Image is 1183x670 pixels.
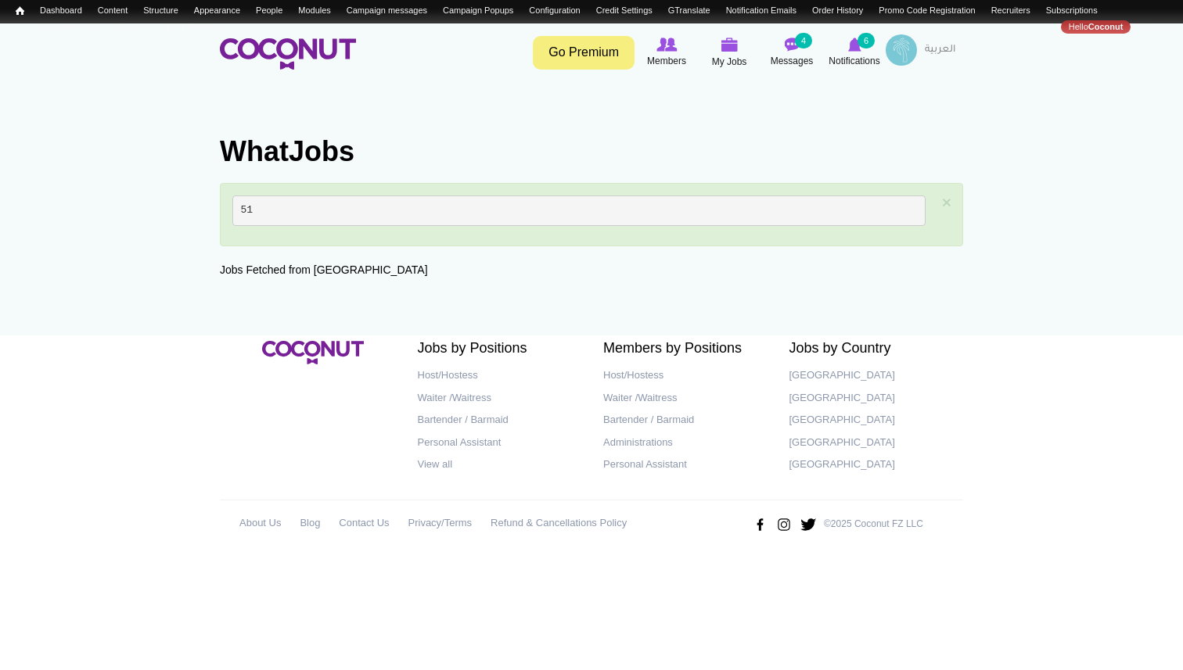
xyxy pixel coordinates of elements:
a: Privacy/Terms [408,512,473,535]
a: Administrations [603,432,766,454]
a: Subscriptions [1038,4,1106,17]
pre: 51 [232,195,926,227]
a: Content [90,4,135,17]
img: My Jobs [721,38,738,52]
small: 4 [795,33,812,48]
img: Facebook [751,512,768,537]
a: Personal Assistant [418,432,581,454]
a: Reports [111,20,156,34]
span: Members [647,53,686,69]
h2: Jobs by Positions [418,341,581,356]
a: Waiter /Waitress [418,387,581,410]
a: [GEOGRAPHIC_DATA] [789,364,952,387]
p: ©2025 Coconut FZ LLC [824,518,923,531]
a: GTranslate [660,4,718,17]
img: Browse Members [656,38,677,52]
a: Browse Members Members [635,34,698,70]
span: My Jobs [712,54,747,70]
a: Host/Hostess [418,364,581,387]
a: Refund & Cancellations Policy [491,512,627,535]
a: Configuration [521,4,588,17]
a: Log out [1131,20,1175,34]
a: View all [418,453,581,476]
img: Notifications [848,38,861,52]
a: Campaign Popups [435,4,521,17]
a: About Us [239,512,281,535]
h2: Jobs by Country [789,341,952,356]
a: Bartender / Barmaid [418,409,581,432]
a: People [248,4,290,17]
span: Home [16,5,24,16]
a: Host/Hostess [603,364,766,387]
a: Invite Statistics [157,20,230,34]
a: Messages Messages 4 [760,34,823,70]
span: Messages [771,53,814,69]
a: Structure [135,4,186,17]
small: 6 [858,33,875,48]
a: Recruiters [983,4,1038,17]
a: [GEOGRAPHIC_DATA] [789,387,952,410]
a: Order History [804,4,871,17]
a: Personal Assistant [603,453,766,476]
a: Credit Settings [588,4,660,17]
a: × [942,194,951,210]
a: HelloCoconut [1061,20,1131,34]
a: Blog [300,512,320,535]
a: Contact Us [339,512,389,535]
a: Appearance [186,4,248,17]
h2: Members by Positions [603,341,766,356]
a: [GEOGRAPHIC_DATA] [789,432,952,454]
a: My Jobs My Jobs [698,34,760,71]
a: Unsubscribe List [32,20,111,34]
a: Notification Emails [718,4,804,17]
a: Modules [290,4,339,17]
strong: Coconut [1088,22,1124,31]
a: [GEOGRAPHIC_DATA] [789,409,952,432]
a: Notifications Notifications 6 [823,34,886,70]
div: Jobs Fetched from [GEOGRAPHIC_DATA] [220,262,963,278]
img: Twitter [800,512,817,537]
a: Promo Code Registration [871,4,983,17]
a: Go Premium [533,36,635,70]
a: Bartender / Barmaid [603,409,766,432]
a: Waiter /Waitress [603,387,766,410]
a: Dashboard [32,4,90,17]
a: [GEOGRAPHIC_DATA] [789,453,952,476]
img: Instagram [775,512,793,537]
img: Coconut [262,341,364,364]
a: Home [8,4,32,19]
img: Home [220,38,356,70]
span: Notifications [829,53,879,69]
h1: WhatJobs [220,136,963,167]
a: Campaign messages [339,4,435,17]
img: Messages [784,38,800,52]
a: العربية [917,34,963,66]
